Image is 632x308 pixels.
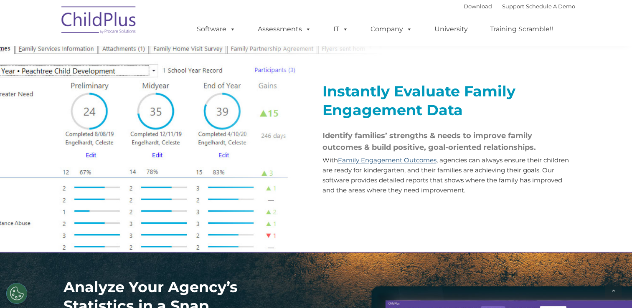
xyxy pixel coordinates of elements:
[325,21,357,38] a: IT
[464,3,492,10] a: Download
[188,21,244,38] a: Software
[482,21,561,38] a: Training Scramble!!
[496,218,632,308] iframe: Chat Widget
[526,3,575,10] a: Schedule A Demo
[464,3,575,10] font: |
[322,131,536,152] span: Identify families’ strengths & needs to improve family outcomes & build positive, goal-oriented r...
[322,155,569,195] p: With , agencies can always ensure their children are ready for kindergarten, and their families a...
[249,21,320,38] a: Assessments
[6,283,27,304] button: Cookies Settings
[57,0,141,42] img: ChildPlus by Procare Solutions
[362,21,421,38] a: Company
[502,3,524,10] a: Support
[338,156,437,164] a: Family Engagement Outcomes
[322,82,515,119] strong: Instantly Evaluate Family Engagement Data
[426,21,476,38] a: University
